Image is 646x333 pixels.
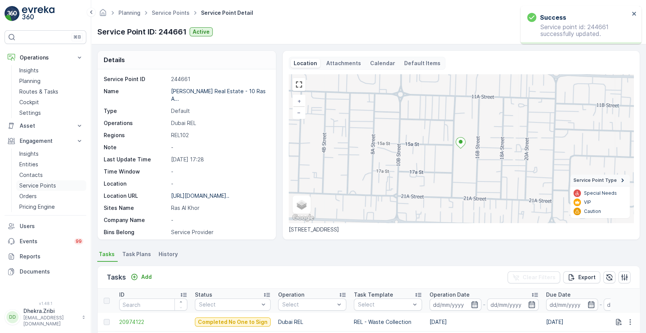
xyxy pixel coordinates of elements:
[19,98,39,106] p: Cockpit
[76,238,82,244] p: 99
[16,149,86,159] a: Insights
[5,133,86,149] button: Engagement
[104,119,168,127] p: Operations
[563,271,600,283] button: Export
[487,299,539,311] input: dd/mm/yyyy
[171,75,268,83] p: 244661
[171,131,268,139] p: REL102
[5,307,86,327] button: DDDhekra.Zribi[EMAIL_ADDRESS][DOMAIN_NAME]
[20,268,83,275] p: Documents
[73,34,81,40] p: ⌘B
[104,168,168,175] p: Time Window
[19,182,56,189] p: Service Points
[19,67,39,74] p: Insights
[19,150,39,158] p: Insights
[199,301,259,308] p: Select
[19,88,58,95] p: Routes & Tasks
[171,144,268,151] p: -
[20,54,71,61] p: Operations
[430,299,481,311] input: dd/mm/yyyy
[540,13,566,22] h3: Success
[16,65,86,76] a: Insights
[289,226,634,233] p: [STREET_ADDRESS]
[426,313,542,331] td: [DATE]
[6,311,19,323] div: DD
[171,204,268,212] p: Ras Al Khor
[570,175,630,186] summary: Service Point Type
[16,97,86,108] a: Cockpit
[278,291,304,299] p: Operation
[104,144,168,151] p: Note
[297,109,301,116] span: −
[171,107,268,115] p: Default
[632,11,637,18] button: close
[507,271,560,283] button: Clear Filters
[5,234,86,249] a: Events99
[16,170,86,180] a: Contacts
[573,177,617,183] span: Service Point Type
[19,77,40,85] p: Planning
[326,59,361,67] p: Attachments
[16,180,86,191] a: Service Points
[22,6,54,21] img: logo_light-DOdMpM7g.png
[16,202,86,212] a: Pricing Engine
[527,23,629,37] p: Service point id: 244661 successfully updated.
[23,307,78,315] p: Dhekra.Zribi
[104,192,168,200] p: Location URL
[104,107,168,115] p: Type
[584,199,591,205] p: VIP
[430,291,470,299] p: Operation Date
[19,161,38,168] p: Entities
[20,253,83,260] p: Reports
[5,264,86,279] a: Documents
[171,216,268,224] p: -
[107,272,126,283] p: Tasks
[584,208,601,214] p: Caution
[5,219,86,234] a: Users
[16,108,86,118] a: Settings
[118,9,140,16] a: Planning
[20,122,71,130] p: Asset
[293,79,305,90] a: View Fullscreen
[16,76,86,86] a: Planning
[195,317,271,327] button: Completed No One to Sign
[20,238,70,245] p: Events
[171,156,268,163] p: [DATE] 17:28
[404,59,441,67] p: Default Items
[5,249,86,264] a: Reports
[20,222,83,230] p: Users
[171,180,268,188] p: -
[195,291,212,299] p: Status
[291,213,316,223] a: Open this area in Google Maps (opens a new window)
[5,118,86,133] button: Asset
[546,299,598,311] input: dd/mm/yyyy
[483,300,486,309] p: -
[19,171,43,179] p: Contacts
[16,86,86,97] a: Routes & Tasks
[20,137,71,145] p: Engagement
[19,203,55,211] p: Pricing Engine
[171,88,266,102] p: [PERSON_NAME] Real Estate - 10 Ras A...
[171,168,268,175] p: -
[104,216,168,224] p: Company Name
[119,291,125,299] p: ID
[159,250,178,258] span: History
[128,272,155,281] button: Add
[99,11,107,18] a: Homepage
[16,191,86,202] a: Orders
[104,180,168,188] p: Location
[294,59,317,67] p: Location
[297,98,301,104] span: +
[5,50,86,65] button: Operations
[370,59,395,67] p: Calendar
[171,228,268,236] p: Service Provider
[119,299,187,311] input: Search
[523,274,556,281] p: Clear Filters
[291,213,316,223] img: Google
[97,26,187,38] p: Service Point ID: 244661
[193,28,210,36] p: Active
[190,27,213,36] button: Active
[122,250,151,258] span: Task Plans
[599,300,602,309] p: -
[99,250,115,258] span: Tasks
